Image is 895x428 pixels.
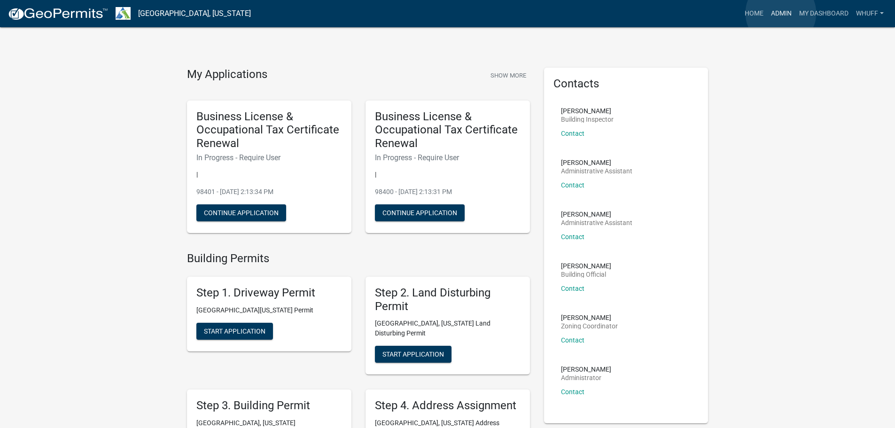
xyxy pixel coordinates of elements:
[561,366,611,373] p: [PERSON_NAME]
[561,374,611,381] p: Administrator
[561,168,632,174] p: Administrative Assistant
[187,68,267,82] h4: My Applications
[561,116,614,123] p: Building Inspector
[741,5,767,23] a: Home
[196,286,342,300] h5: Step 1. Driveway Permit
[561,211,632,218] p: [PERSON_NAME]
[196,323,273,340] button: Start Application
[561,388,584,396] a: Contact
[561,108,614,114] p: [PERSON_NAME]
[375,204,465,221] button: Continue Application
[204,327,265,335] span: Start Application
[561,181,584,189] a: Contact
[196,305,342,315] p: [GEOGRAPHIC_DATA][US_STATE] Permit
[196,153,342,162] h6: In Progress - Require User
[561,233,584,241] a: Contact
[553,77,699,91] h5: Contacts
[116,7,131,20] img: Troup County, Georgia
[487,68,530,83] button: Show More
[795,5,852,23] a: My Dashboard
[561,159,632,166] p: [PERSON_NAME]
[375,187,521,197] p: 98400 - [DATE] 2:13:31 PM
[375,153,521,162] h6: In Progress - Require User
[375,170,521,179] p: |
[852,5,887,23] a: whuff
[375,286,521,313] h5: Step 2. Land Disturbing Permit
[561,323,618,329] p: Zoning Coordinator
[196,399,342,412] h5: Step 3. Building Permit
[187,252,530,265] h4: Building Permits
[561,314,618,321] p: [PERSON_NAME]
[375,346,451,363] button: Start Application
[375,319,521,338] p: [GEOGRAPHIC_DATA], [US_STATE] Land Disturbing Permit
[382,350,444,358] span: Start Application
[561,219,632,226] p: Administrative Assistant
[561,285,584,292] a: Contact
[561,130,584,137] a: Contact
[375,399,521,412] h5: Step 4. Address Assignment
[138,6,251,22] a: [GEOGRAPHIC_DATA], [US_STATE]
[196,170,342,179] p: |
[561,336,584,344] a: Contact
[196,110,342,150] h5: Business License & Occupational Tax Certificate Renewal
[561,271,611,278] p: Building Official
[561,263,611,269] p: [PERSON_NAME]
[196,204,286,221] button: Continue Application
[375,110,521,150] h5: Business License & Occupational Tax Certificate Renewal
[196,187,342,197] p: 98401 - [DATE] 2:13:34 PM
[767,5,795,23] a: Admin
